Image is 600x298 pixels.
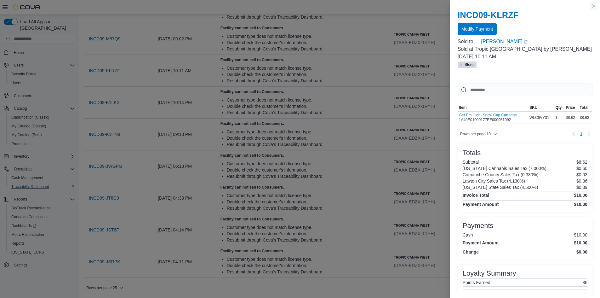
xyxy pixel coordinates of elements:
[460,131,491,137] span: Rows per page : 10
[554,104,565,111] button: Qty
[576,166,587,171] p: $0.60
[576,160,587,165] p: $8.62
[463,202,499,207] h4: Payment Amount
[570,129,592,139] nav: Pagination for table: MemoryTable from EuiInMemoryTable
[463,249,479,254] h4: Change
[579,114,592,121] div: $8.62
[580,105,589,110] span: Total
[458,61,477,68] span: In Store
[576,172,587,177] p: $0.03
[574,193,587,198] h4: $10.00
[574,240,587,245] h4: $10.00
[458,84,592,96] input: This is a search bar. As you type, the results lower in the page will automatically filter.
[529,115,549,120] span: WLC6VY31
[463,166,546,171] h6: [US_STATE] Cannabis Sales Tax (7.000%)
[463,172,539,177] h6: Comanche County Sales Tax (0.380%)
[579,104,592,111] button: Total
[576,178,587,184] p: $0.36
[582,280,587,285] p: 86
[577,129,585,139] button: Page 1 of 1
[574,202,587,207] h4: $10.00
[458,104,528,111] button: Item
[577,129,585,139] ul: Pagination for table: MemoryTable from EuiInMemoryTable
[458,23,497,35] button: Modify Payment
[463,193,489,198] h4: Invoice Total
[590,2,597,10] button: Close this dialog
[463,270,516,277] h3: Loyalty Summary
[463,185,538,190] h6: [US_STATE] State Sales Tax (4.500%)
[458,53,592,61] p: [DATE] 10:11 AM
[458,10,592,20] h2: INCD09-KLRZF
[564,114,578,121] div: $8.62
[458,130,500,138] button: Rows per page:10
[585,130,592,138] button: Next page
[580,131,582,137] span: 1
[461,26,493,32] span: Modify Payment
[528,104,554,111] button: SKU
[529,105,537,110] span: SKU
[463,240,499,245] h4: Payment Amount
[576,249,587,254] h4: $0.00
[463,222,494,230] h3: Payments
[463,232,473,237] h6: Cash
[574,232,587,237] p: $10.00
[556,105,562,110] span: Qty
[463,178,525,184] h6: Lawton City Sales Tax (4.130%)
[463,149,481,157] h3: Totals
[459,105,467,110] span: Item
[463,160,479,165] h6: Subtotal
[570,130,577,138] button: Previous page
[458,45,592,53] p: Sold at Tropic [GEOGRAPHIC_DATA] by [PERSON_NAME]
[554,114,565,121] div: 1
[460,62,474,67] span: In Store
[459,113,517,122] div: 1A40E01000177EE000051092
[481,38,592,45] a: [PERSON_NAME]External link
[564,104,578,111] button: Price
[576,185,587,190] p: $0.39
[524,40,528,44] svg: External link
[458,38,480,45] div: Sold to
[566,105,575,110] span: Price
[459,113,517,117] button: Get Em High- Snow Cap Cartridge
[463,280,490,285] h6: Points Earned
